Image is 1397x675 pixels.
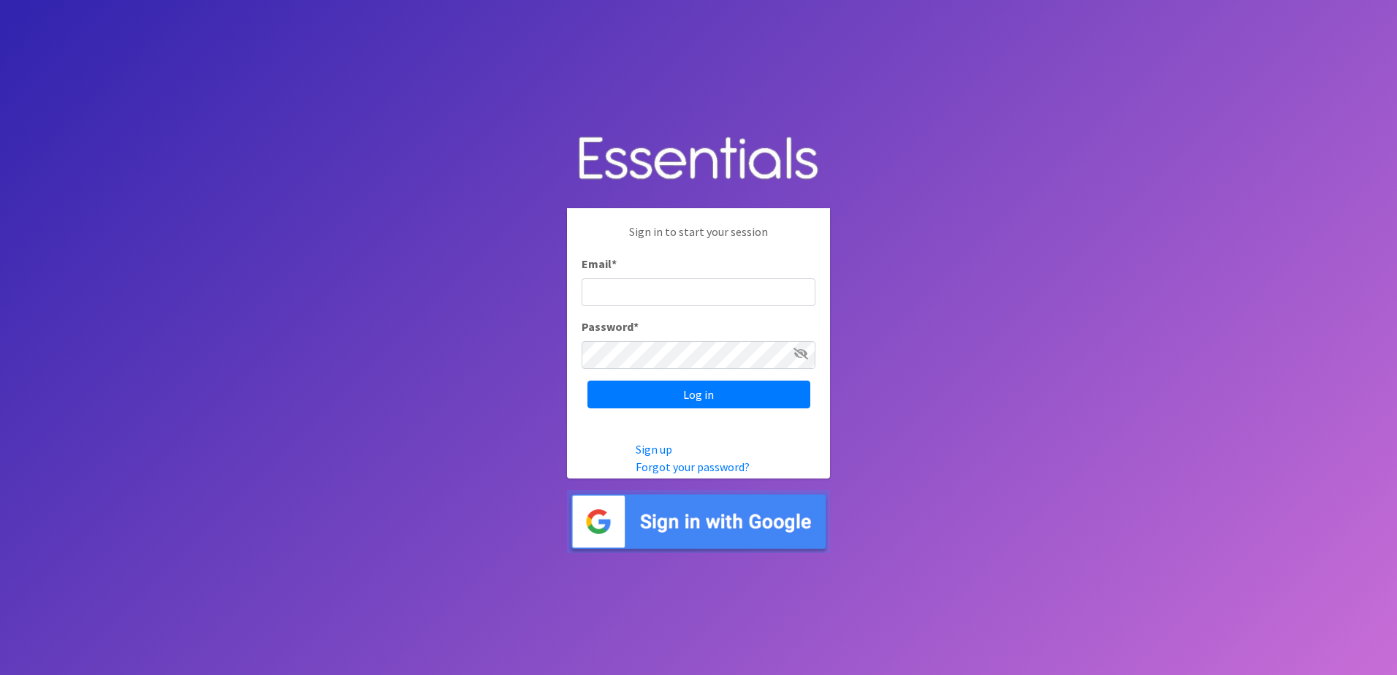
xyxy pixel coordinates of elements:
[612,256,617,271] abbr: required
[567,490,830,554] img: Sign in with Google
[567,122,830,197] img: Human Essentials
[636,442,672,457] a: Sign up
[582,255,617,272] label: Email
[582,223,815,255] p: Sign in to start your session
[587,381,810,408] input: Log in
[636,459,750,474] a: Forgot your password?
[582,318,639,335] label: Password
[633,319,639,334] abbr: required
